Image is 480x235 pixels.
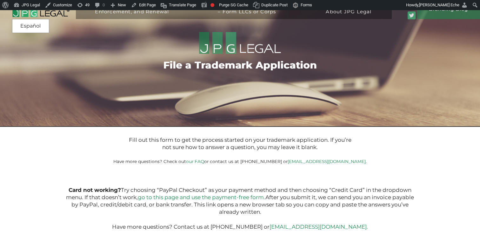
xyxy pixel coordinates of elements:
[113,159,367,164] small: Have more questions? Check out or contact us at [PHONE_NUMBER] or .
[186,159,204,164] a: our FAQ
[69,187,121,193] b: Card not working?
[188,4,306,23] a: Buy/Sell Domains or Trademarks– Form LLCs or Corps
[63,186,418,231] p: Try choosing “PayPal Checkout” as your payment method and then choosing “Credit Card” in the drop...
[125,136,355,151] p: Fill out this form to get the process started on your trademark application. If you’re not sure h...
[138,194,265,200] a: go to this page and use the payment-free form.
[14,20,47,32] a: Español
[81,4,183,23] a: Trademark Registration,Enforcement, and Renewal
[310,4,387,23] a: More InformationAbout JPG Legal
[270,224,368,230] a: [EMAIL_ADDRESS][DOMAIN_NAME].
[288,159,366,164] a: [EMAIL_ADDRESS][DOMAIN_NAME]
[419,3,459,7] span: [PERSON_NAME] Eche
[210,3,214,7] div: Focus keyphrase not set
[408,11,416,19] img: Twitter_Social_Icon_Rounded_Square_Color-mid-green3-90.png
